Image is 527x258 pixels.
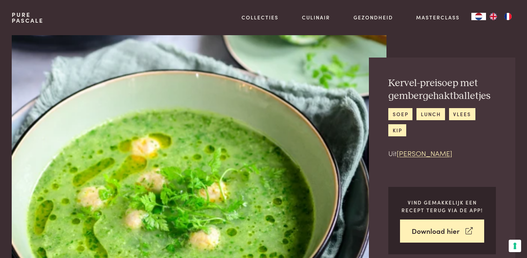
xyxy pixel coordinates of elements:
[449,108,475,120] a: vlees
[471,13,486,20] a: NL
[486,13,515,20] ul: Language list
[501,13,515,20] a: FR
[509,240,521,252] button: Uw voorkeuren voor toestemming voor trackingtechnologieën
[471,13,486,20] div: Language
[388,108,412,120] a: soep
[416,14,460,21] a: Masterclass
[400,220,484,243] a: Download hier
[302,14,330,21] a: Culinair
[416,108,445,120] a: lunch
[486,13,501,20] a: EN
[388,124,406,136] a: kip
[12,12,44,23] a: PurePascale
[354,14,393,21] a: Gezondheid
[471,13,515,20] aside: Language selected: Nederlands
[400,199,484,214] p: Vind gemakkelijk een recept terug via de app!
[397,148,452,158] a: [PERSON_NAME]
[388,77,496,102] h2: Kervel-preisoep met gembergehaktballetjes
[242,14,279,21] a: Collecties
[388,148,496,159] p: Uit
